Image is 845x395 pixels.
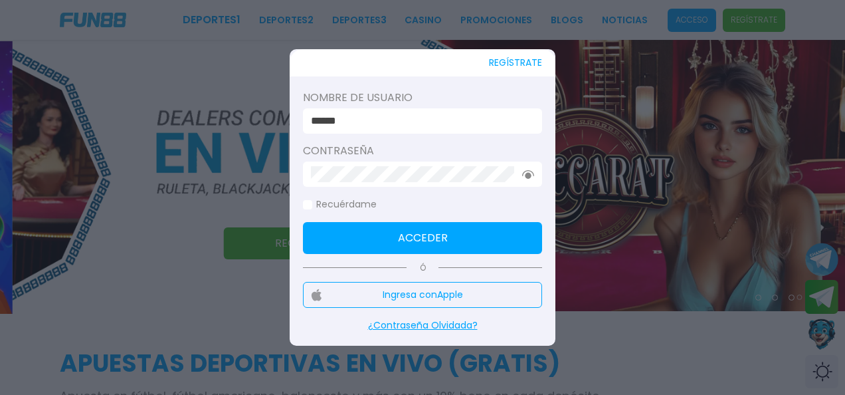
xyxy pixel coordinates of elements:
[489,49,542,76] button: REGÍSTRATE
[303,282,542,308] button: Ingresa conApple
[303,197,377,211] label: Recuérdame
[303,90,542,106] label: Nombre de usuario
[303,143,542,159] label: Contraseña
[303,262,542,274] p: Ó
[303,222,542,254] button: Acceder
[303,319,542,332] p: ¿Contraseña Olvidada?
